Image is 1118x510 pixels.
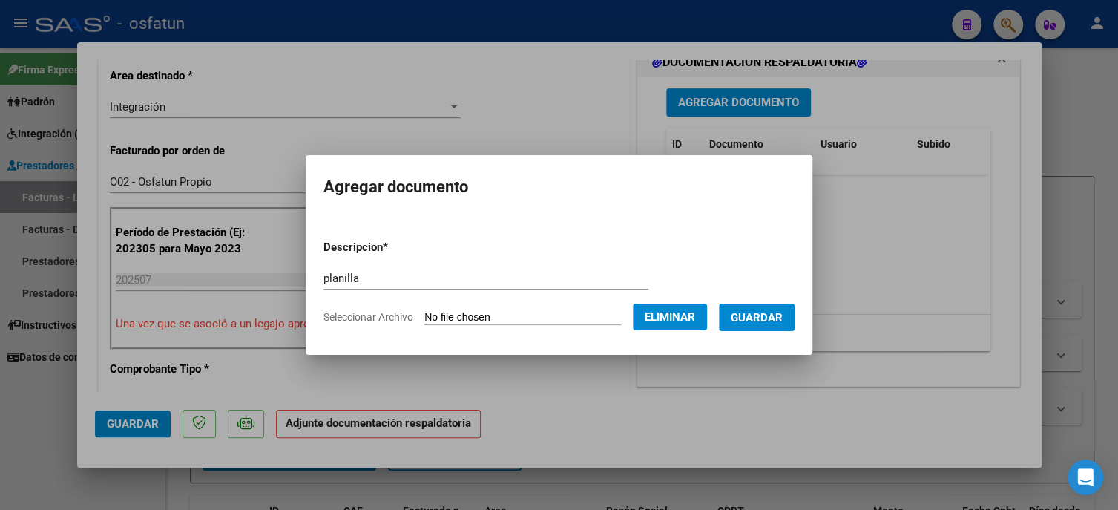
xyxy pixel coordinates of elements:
[633,304,707,330] button: Eliminar
[1068,460,1103,495] div: Open Intercom Messenger
[719,304,795,331] button: Guardar
[645,310,695,324] span: Eliminar
[323,173,795,201] h2: Agregar documento
[731,311,783,324] span: Guardar
[323,311,413,323] span: Seleccionar Archivo
[323,239,465,256] p: Descripcion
